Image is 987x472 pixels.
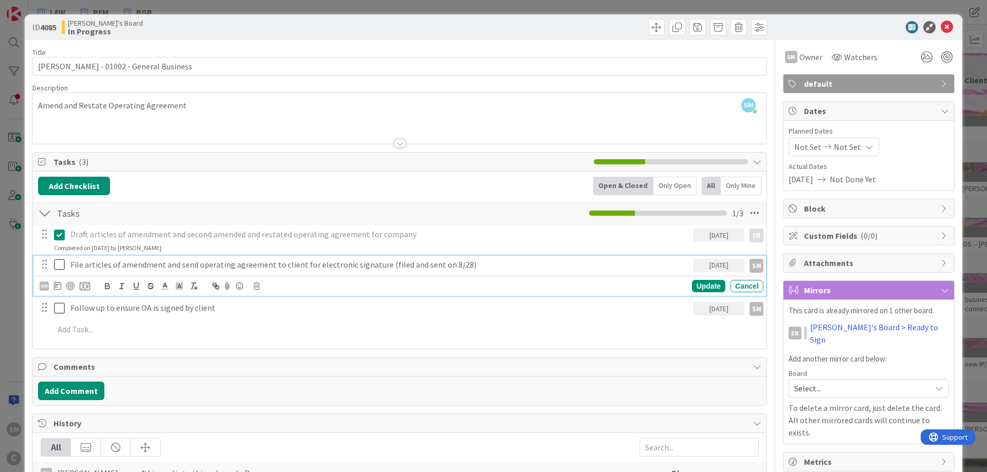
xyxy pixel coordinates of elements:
span: Watchers [844,51,878,63]
p: This card is already mirrored on 1 other board. [789,305,949,317]
b: In Progress [68,27,143,35]
span: default [804,78,936,90]
span: Dates [804,105,936,117]
input: Add Checklist... [53,204,285,222]
a: [PERSON_NAME]'s Board > Ready to Sign [810,321,949,346]
p: To delete a mirror card, just delete the card. All other mirrored cards will continue to exists. [789,402,949,439]
span: Description [32,83,68,92]
span: Support [22,2,47,14]
span: Select... [794,381,926,395]
div: All [41,439,71,456]
div: SM [750,302,763,316]
span: Metrics [804,456,936,468]
span: Not Set [794,141,821,153]
span: ID [32,21,57,33]
p: Follow up to ensure OA is signed by client [70,302,689,314]
label: Title [32,48,46,57]
div: SM [40,281,49,291]
span: Board [789,370,807,377]
div: SM [785,51,797,63]
div: All [702,177,721,195]
span: Block [804,202,936,215]
div: Update [692,280,725,292]
div: ER [750,229,763,242]
div: Completed on [DATE] by [PERSON_NAME] [54,243,161,253]
div: Cancel [730,280,763,292]
input: Search... [639,438,759,457]
div: ER [789,327,801,339]
span: SM [741,98,756,112]
div: SM [750,259,763,273]
p: Add another mirror card below: [789,353,949,365]
div: [DATE] [693,229,744,242]
span: Not Done Yet [830,173,876,185]
div: Only Open [653,177,697,195]
b: 4085 [40,22,57,32]
div: Open & Closed [593,177,653,195]
span: [PERSON_NAME]'s Board [68,19,143,27]
span: Mirrors [804,284,936,296]
span: Custom Fields [804,230,936,242]
span: Owner [799,51,822,63]
div: [DATE] [693,259,744,272]
span: [DATE] [789,173,813,185]
p: Amend and Restate Operating Agreement [38,100,761,111]
span: Not Set [834,141,861,153]
div: [DATE] [693,302,744,315]
span: ( 3 ) [79,157,88,167]
span: Planned Dates [789,126,949,137]
span: Tasks [53,156,589,168]
span: Comments [53,361,748,373]
input: type card name here... [32,57,767,75]
button: Add Comment [38,382,104,400]
p: Draft articles of amendment and second amended and restated operating agreement for company [70,229,689,240]
span: 1 / 3 [732,207,743,219]
p: File articles of amendment and send operating agreement to client for electronic signature (filed... [70,259,689,271]
span: Actual Dates [789,161,949,172]
span: ( 0/0 ) [861,231,878,241]
span: Attachments [804,257,936,269]
button: Add Checklist [38,177,110,195]
span: History [53,417,748,429]
div: Only Mine [721,177,761,195]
